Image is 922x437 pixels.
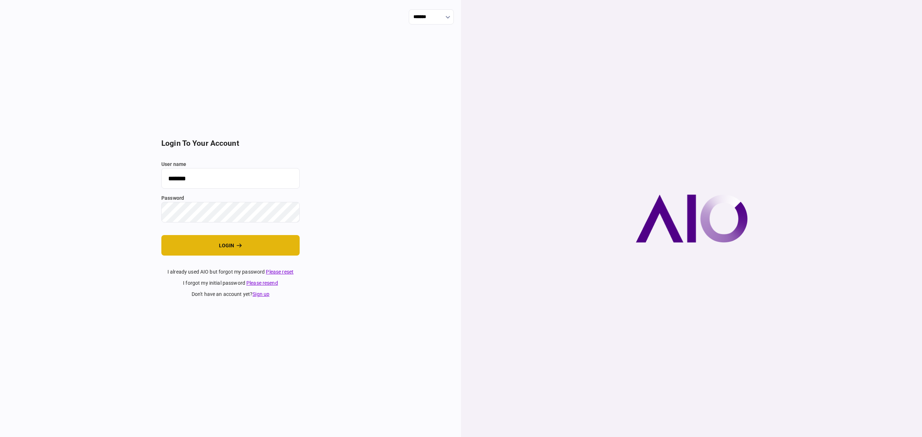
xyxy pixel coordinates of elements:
[161,235,300,256] button: login
[252,291,269,297] a: Sign up
[161,168,300,189] input: user name
[636,194,748,243] img: AIO company logo
[409,9,454,24] input: show language options
[161,202,300,222] input: password
[161,161,300,168] label: user name
[161,194,300,202] label: password
[266,269,294,275] a: Please reset
[246,280,278,286] a: Please resend
[161,290,300,298] div: don't have an account yet ?
[161,268,300,276] div: I already used AIO but forgot my password
[161,279,300,287] div: I forgot my initial password
[161,139,300,148] h2: login to your account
